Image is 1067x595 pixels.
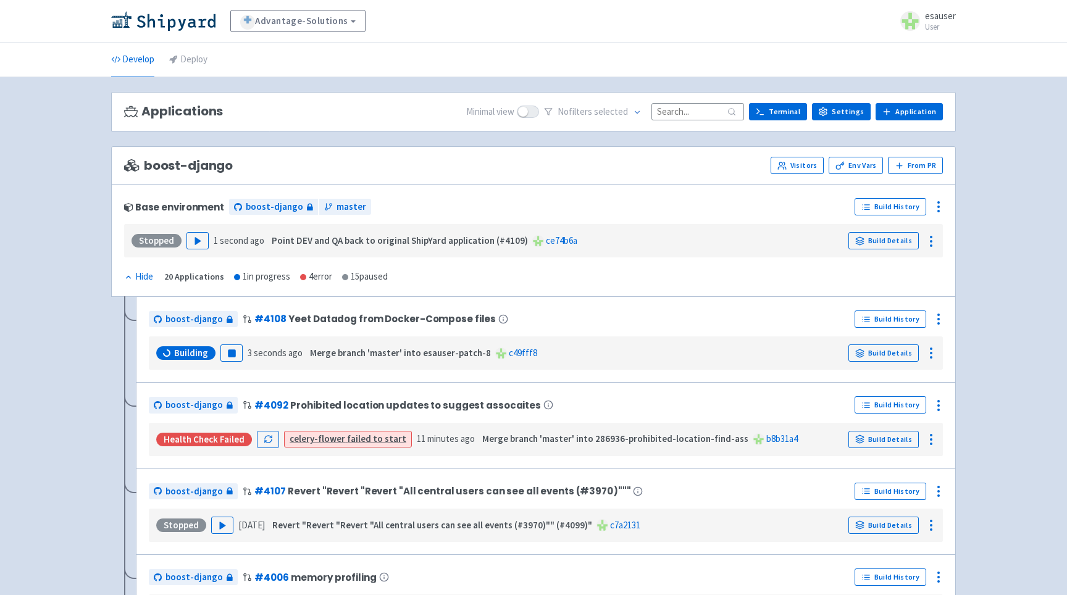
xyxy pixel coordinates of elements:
button: Hide [124,270,154,284]
time: 11 minutes ago [417,433,475,444]
span: Yeet Datadog from Docker-Compose files [288,314,496,324]
a: master [319,199,371,215]
div: 4 error [300,270,332,284]
span: boost-django [165,398,223,412]
span: memory profiling [291,572,376,583]
time: [DATE] [238,519,265,531]
span: esauser [925,10,956,22]
a: Build History [855,483,926,500]
span: boost-django [124,159,233,173]
a: #4006 [254,571,288,584]
a: Terminal [749,103,807,120]
button: Play [186,232,209,249]
small: User [925,23,956,31]
a: #4107 [254,485,285,497]
img: Shipyard logo [111,11,215,31]
span: selected [594,106,628,117]
strong: Merge branch 'master' into esauser-patch-8 [310,347,491,359]
span: boost-django [165,312,223,327]
a: c7a2131 [610,519,640,531]
span: Building [174,347,208,359]
a: Application [876,103,943,120]
a: Build History [855,310,926,328]
span: Minimal view [466,105,514,119]
a: Develop [111,43,154,77]
a: Advantage-Solutions [230,10,366,32]
a: b8b31a4 [766,433,798,444]
a: Build History [855,198,926,215]
span: boost-django [165,485,223,499]
span: Revert "Revert "Revert "All central users can see all events (#3970)""" [288,486,630,496]
a: boost-django [149,397,238,414]
span: No filter s [558,105,628,119]
strong: Merge branch 'master' into 286936-prohibited-location-find-ass [482,433,748,444]
a: Build History [855,568,926,586]
button: Pause [220,344,243,362]
div: Base environment [124,202,224,212]
a: #4092 [254,399,288,412]
span: Prohibited location updates to suggest assocaites [290,400,541,410]
div: Stopped [156,518,206,532]
a: boost-django [149,483,238,500]
div: Health check failed [156,433,252,446]
button: Play [211,517,233,534]
a: Deploy [169,43,207,77]
a: boost-django [149,569,238,586]
a: boost-django [229,199,318,215]
a: esauser User [893,11,956,31]
a: Env Vars [829,157,883,174]
a: c49fff8 [509,347,537,359]
div: Stopped [132,234,182,248]
span: boost-django [165,570,223,585]
div: 20 Applications [164,270,224,284]
a: boost-django [149,311,238,328]
time: 1 second ago [214,235,264,246]
div: 15 paused [342,270,388,284]
span: boost-django [246,200,303,214]
a: Visitors [771,157,824,174]
a: Build Details [848,517,919,534]
a: Build Details [848,431,919,448]
div: 1 in progress [234,270,290,284]
a: Build Details [848,344,919,362]
strong: Point DEV and QA back to original ShipYard application (#4109) [272,235,528,246]
a: Build Details [848,232,919,249]
a: celery-flower failed to start [290,433,406,444]
input: Search... [651,103,744,120]
a: ce74b6a [546,235,577,246]
time: 3 seconds ago [248,347,303,359]
a: #4108 [254,312,286,325]
div: Hide [124,270,153,284]
button: From PR [888,157,943,174]
strong: Revert "Revert "Revert "All central users can see all events (#3970)"" (#4099)" [272,519,592,531]
a: Build History [855,396,926,414]
span: master [337,200,366,214]
h3: Applications [124,104,223,119]
strong: celery-flower [290,433,345,444]
a: Settings [812,103,871,120]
